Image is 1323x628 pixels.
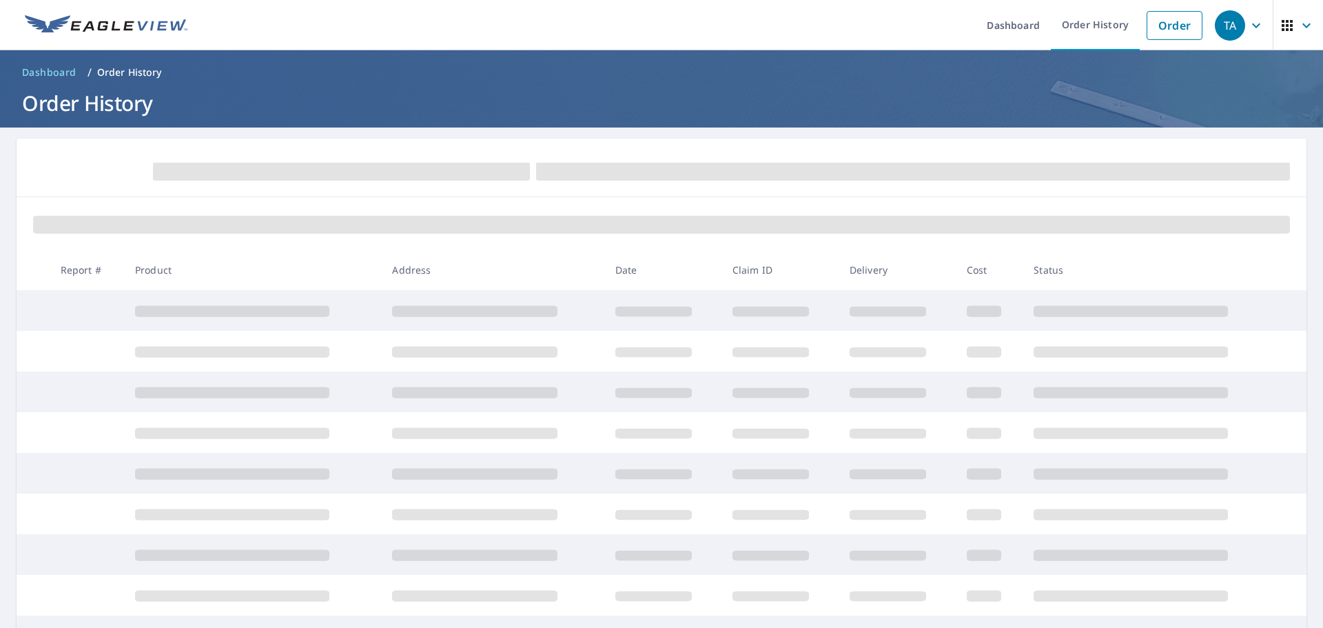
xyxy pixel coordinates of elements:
[17,89,1306,117] h1: Order History
[381,250,604,290] th: Address
[721,250,839,290] th: Claim ID
[22,65,76,79] span: Dashboard
[1147,11,1202,40] a: Order
[50,250,124,290] th: Report #
[88,64,92,81] li: /
[1023,250,1280,290] th: Status
[956,250,1023,290] th: Cost
[839,250,956,290] th: Delivery
[1215,10,1245,41] div: TA
[124,250,381,290] th: Product
[17,61,82,83] a: Dashboard
[25,15,187,36] img: EV Logo
[97,65,162,79] p: Order History
[604,250,721,290] th: Date
[17,61,1306,83] nav: breadcrumb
